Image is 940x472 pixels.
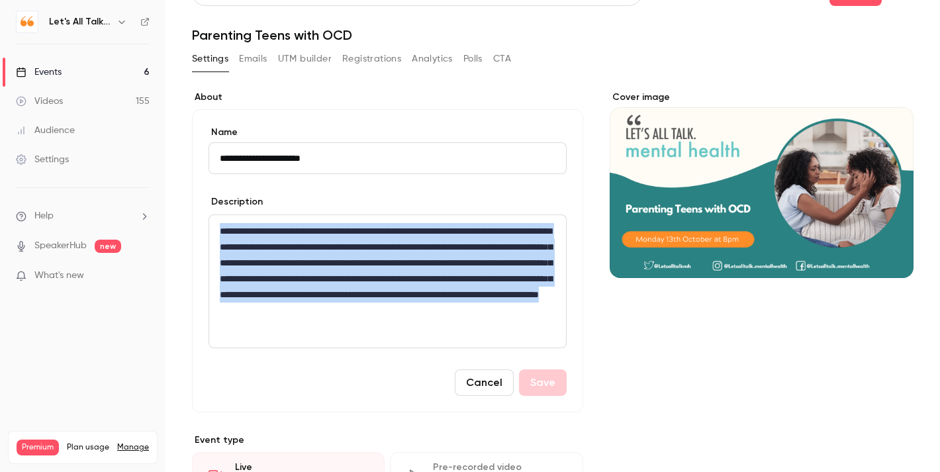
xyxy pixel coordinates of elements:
[34,239,87,253] a: SpeakerHub
[117,442,149,453] a: Manage
[34,209,54,223] span: Help
[192,91,583,104] label: About
[278,48,332,70] button: UTM builder
[463,48,483,70] button: Polls
[610,91,914,278] section: Cover image
[16,124,75,137] div: Audience
[493,48,511,70] button: CTA
[239,48,267,70] button: Emails
[16,209,150,223] li: help-dropdown-opener
[209,126,567,139] label: Name
[16,66,62,79] div: Events
[67,442,109,453] span: Plan usage
[209,214,567,348] section: description
[192,27,914,43] h1: Parenting Teens with OCD
[17,440,59,455] span: Premium
[192,48,228,70] button: Settings
[192,434,583,447] p: Event type
[134,270,150,282] iframe: Noticeable Trigger
[412,48,453,70] button: Analytics
[17,11,38,32] img: Let's All Talk Mental Health
[209,215,566,348] div: editor
[342,48,401,70] button: Registrations
[610,91,914,104] label: Cover image
[16,95,63,108] div: Videos
[16,153,69,166] div: Settings
[95,240,121,253] span: new
[49,15,111,28] h6: Let's All Talk Mental Health
[455,369,514,396] button: Cancel
[34,269,84,283] span: What's new
[209,195,263,209] label: Description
